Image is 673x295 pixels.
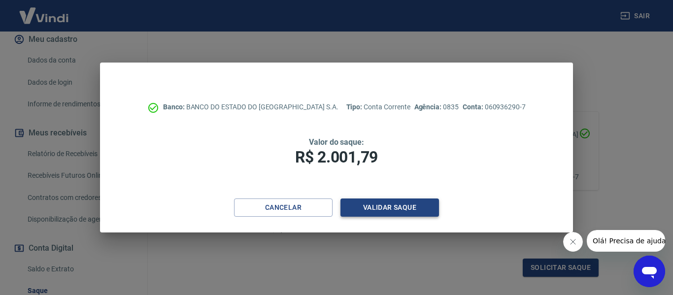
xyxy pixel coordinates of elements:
[234,198,333,217] button: Cancelar
[346,103,364,111] span: Tipo:
[463,103,485,111] span: Conta:
[587,230,665,252] iframe: Mensagem da empresa
[563,232,583,252] iframe: Fechar mensagem
[6,7,83,15] span: Olá! Precisa de ajuda?
[463,102,526,112] p: 060936290-7
[634,256,665,287] iframe: Botão para abrir a janela de mensagens
[414,103,443,111] span: Agência:
[346,102,410,112] p: Conta Corrente
[414,102,459,112] p: 0835
[295,148,378,166] span: R$ 2.001,79
[340,198,439,217] button: Validar saque
[163,103,186,111] span: Banco:
[163,102,338,112] p: BANCO DO ESTADO DO [GEOGRAPHIC_DATA] S.A.
[309,137,364,147] span: Valor do saque:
